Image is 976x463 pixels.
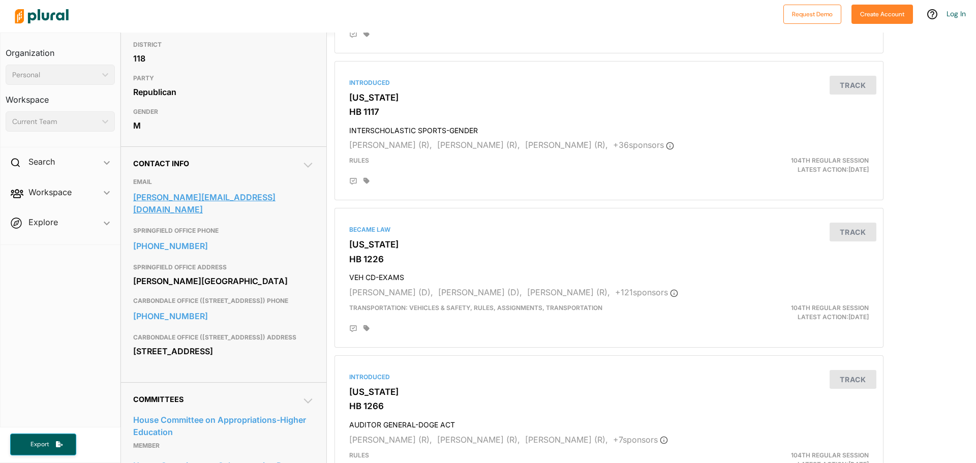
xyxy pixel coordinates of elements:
button: Create Account [851,5,913,24]
div: Personal [12,70,98,80]
div: [STREET_ADDRESS] [133,344,314,359]
span: Export [23,440,56,449]
h3: GENDER [133,106,314,118]
span: [PERSON_NAME] (D), [438,287,522,297]
span: + 36 sponsor s [613,140,674,150]
h3: HB 1226 [349,254,869,264]
a: [PERSON_NAME][EMAIL_ADDRESS][DOMAIN_NAME] [133,190,314,217]
a: Log In [947,9,966,18]
h3: EMAIL [133,176,314,188]
span: Transportation: Vehicles & Safety, Rules, Assignments, Transportation [349,304,602,312]
h3: SPRINGFIELD OFFICE ADDRESS [133,261,314,273]
div: [PERSON_NAME][GEOGRAPHIC_DATA] [133,273,314,289]
button: Track [830,370,876,389]
h3: SPRINGFIELD OFFICE PHONE [133,225,314,237]
button: Track [830,223,876,241]
h4: INTERSCHOLASTIC SPORTS-GENDER [349,121,869,135]
div: Latest Action: [DATE] [698,303,876,322]
span: + 7 sponsor s [613,435,668,445]
div: Latest Action: [DATE] [698,156,876,174]
span: 104th Regular Session [791,304,869,312]
span: 104th Regular Session [791,451,869,459]
div: Add tags [363,177,370,184]
button: Track [830,76,876,95]
span: [PERSON_NAME] (D), [349,287,433,297]
span: Rules [349,157,369,164]
div: 118 [133,51,314,66]
span: [PERSON_NAME] (R), [527,287,610,297]
h3: Organization [6,38,115,60]
span: [PERSON_NAME] (R), [437,435,520,445]
button: Request Demo [783,5,841,24]
span: Contact Info [133,159,189,168]
span: [PERSON_NAME] (R), [349,140,432,150]
div: Add Position Statement [349,325,357,333]
div: Republican [133,84,314,100]
h3: [US_STATE] [349,92,869,103]
a: Create Account [851,8,913,19]
h3: [US_STATE] [349,239,869,250]
div: Became Law [349,225,869,234]
div: Current Team [12,116,98,127]
span: [PERSON_NAME] (R), [525,140,608,150]
div: Add Position Statement [349,177,357,186]
h3: Workspace [6,85,115,107]
h2: Search [28,156,55,167]
span: [PERSON_NAME] (R), [349,435,432,445]
h4: AUDITOR GENERAL-DOGE ACT [349,416,869,429]
span: Committees [133,395,184,404]
h3: HB 1266 [349,401,869,411]
h3: HB 1117 [349,107,869,117]
button: Export [10,434,76,455]
h3: CARBONDALE OFFICE ([STREET_ADDRESS]) PHONE [133,295,314,307]
span: + 121 sponsor s [615,287,678,297]
a: [PHONE_NUMBER] [133,308,314,324]
h3: [US_STATE] [349,387,869,397]
a: [PHONE_NUMBER] [133,238,314,254]
div: Add Position Statement [349,30,357,39]
h3: DISTRICT [133,39,314,51]
h3: PARTY [133,72,314,84]
span: Rules [349,451,369,459]
span: [PERSON_NAME] (R), [437,140,520,150]
p: Member [133,440,314,452]
h4: VEH CD-EXAMS [349,268,869,282]
div: Introduced [349,373,869,382]
div: M [133,118,314,133]
a: House Committee on Appropriations-Higher Education [133,412,314,440]
div: Add tags [363,325,370,332]
div: Introduced [349,78,869,87]
span: 104th Regular Session [791,157,869,164]
a: Request Demo [783,8,841,19]
h3: CARBONDALE OFFICE ([STREET_ADDRESS]) ADDRESS [133,331,314,344]
span: [PERSON_NAME] (R), [525,435,608,445]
